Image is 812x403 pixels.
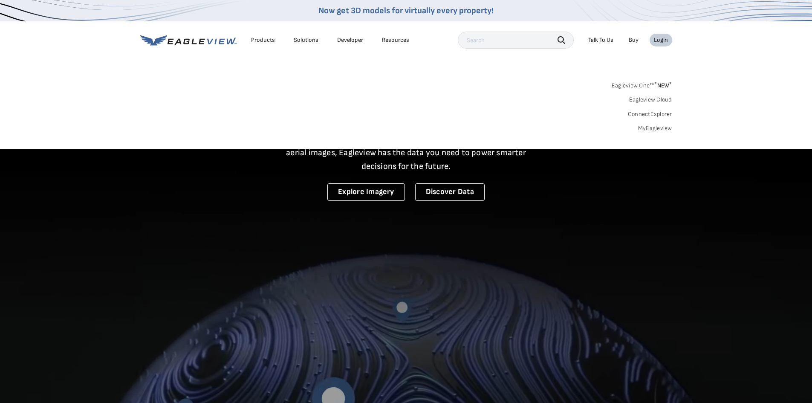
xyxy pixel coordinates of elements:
[654,36,668,44] div: Login
[629,96,672,104] a: Eagleview Cloud
[318,6,494,16] a: Now get 3D models for virtually every property!
[458,32,574,49] input: Search
[327,183,405,201] a: Explore Imagery
[612,79,672,89] a: Eagleview One™*NEW*
[276,132,537,173] p: A new era starts here. Built on more than 3.5 billion high-resolution aerial images, Eagleview ha...
[382,36,409,44] div: Resources
[588,36,613,44] div: Talk To Us
[638,125,672,132] a: MyEagleview
[629,36,639,44] a: Buy
[628,110,672,118] a: ConnectExplorer
[654,82,672,89] span: NEW
[251,36,275,44] div: Products
[337,36,363,44] a: Developer
[294,36,318,44] div: Solutions
[415,183,485,201] a: Discover Data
